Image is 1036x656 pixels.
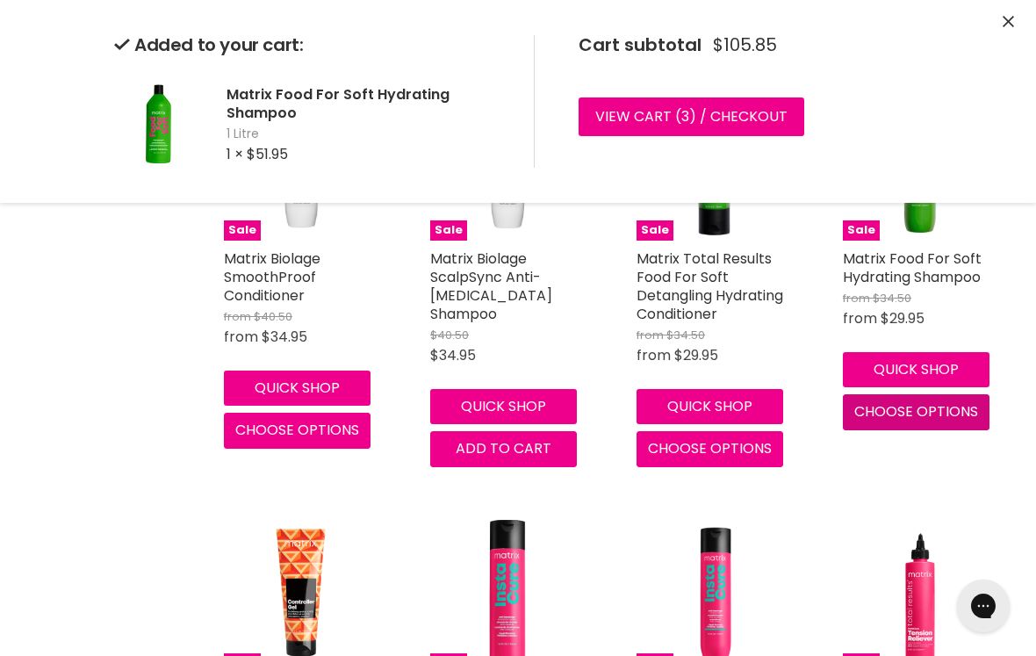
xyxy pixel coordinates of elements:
span: $40.50 [430,327,469,343]
button: Quick shop [224,371,371,406]
h2: Matrix Food For Soft Hydrating Shampoo [227,85,506,122]
span: $51.95 [247,144,288,164]
span: Sale [843,220,880,241]
button: Close [1003,13,1014,32]
h2: Added to your cart: [114,35,506,55]
span: $105.85 [713,35,777,55]
span: $34.95 [262,327,307,347]
span: $40.50 [254,308,292,325]
span: $29.95 [881,308,924,328]
span: $34.50 [666,327,705,343]
span: 3 [681,106,689,126]
span: $34.95 [430,345,476,365]
iframe: Gorgias live chat messenger [948,573,1018,638]
img: Matrix Food For Soft Hydrating Shampoo [114,80,202,168]
span: from [637,327,664,343]
span: Choose options [648,438,772,458]
span: $29.95 [674,345,718,365]
span: from [224,308,251,325]
button: Quick shop [430,389,577,424]
button: Choose options [843,394,989,429]
span: $34.50 [873,290,911,306]
button: Add to cart [430,431,577,466]
span: Sale [224,220,261,241]
a: Matrix Biolage ScalpSync Anti-[MEDICAL_DATA] Shampoo [430,249,552,324]
a: Matrix Total Results Food For Soft Detangling Hydrating Conditioner [637,249,783,324]
span: 1 Litre [227,126,506,143]
button: Choose options [637,431,783,466]
button: Quick shop [637,389,783,424]
span: from [224,327,258,347]
span: 1 × [227,144,243,164]
span: Sale [637,220,673,241]
span: Choose options [235,420,359,440]
span: Choose options [854,401,978,422]
a: View cart (3) / Checkout [579,97,804,136]
span: Cart subtotal [579,32,701,57]
span: from [843,308,877,328]
button: Choose options [224,413,371,448]
button: Quick shop [843,352,989,387]
a: Matrix Food For Soft Hydrating Shampoo [843,249,982,287]
span: from [843,290,870,306]
span: from [637,345,671,365]
a: Matrix Biolage SmoothProof Conditioner [224,249,320,306]
span: Add to cart [456,438,551,458]
span: Sale [430,220,467,241]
